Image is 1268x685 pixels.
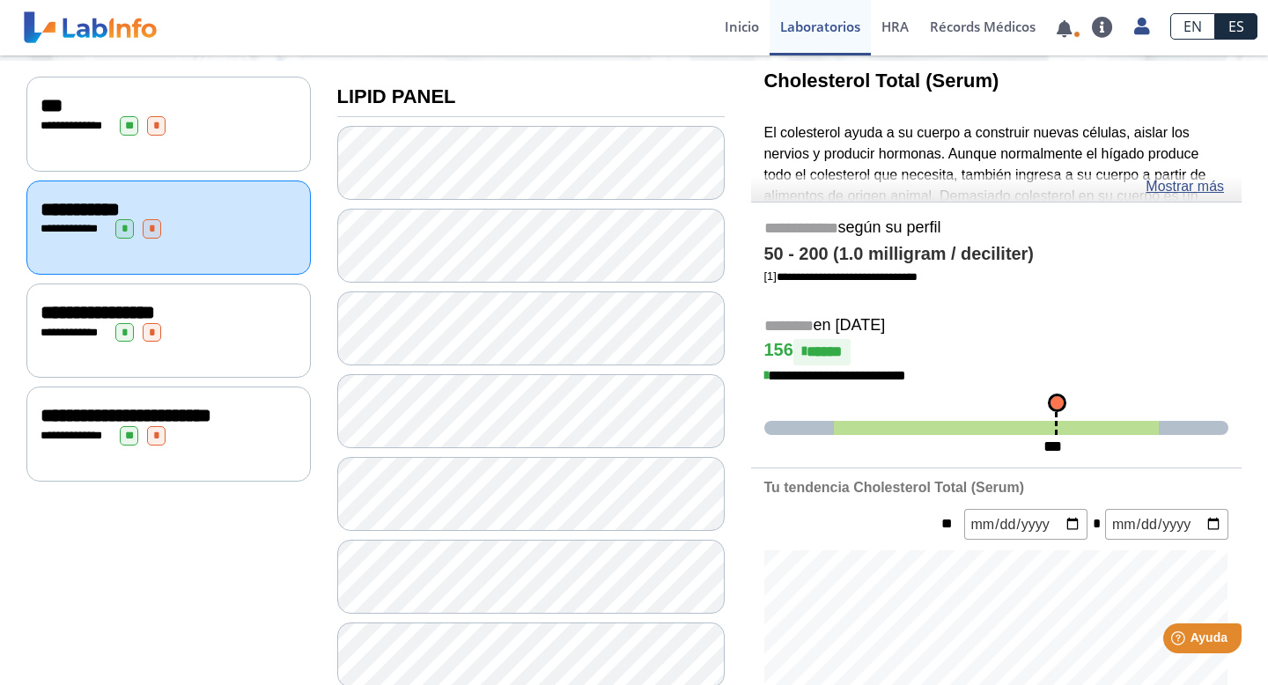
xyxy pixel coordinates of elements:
[1105,509,1228,540] input: mm/dd/yyyy
[337,85,456,107] b: LIPID PANEL
[764,218,1229,239] h5: según su perfil
[764,316,1229,336] h5: en [DATE]
[764,122,1229,333] p: El colesterol ayuda a su cuerpo a construir nuevas células, aislar los nervios y producir hormona...
[1170,13,1215,40] a: EN
[764,339,1229,365] h4: 156
[1215,13,1257,40] a: ES
[964,509,1087,540] input: mm/dd/yyyy
[1111,616,1249,666] iframe: Help widget launcher
[764,244,1229,265] h4: 50 - 200 (1.0 milligram / deciliter)
[764,70,999,92] b: Cholesterol Total (Serum)
[881,18,909,35] span: HRA
[1146,176,1224,197] a: Mostrar más
[764,480,1024,495] b: Tu tendencia Cholesterol Total (Serum)
[764,269,918,283] a: [1]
